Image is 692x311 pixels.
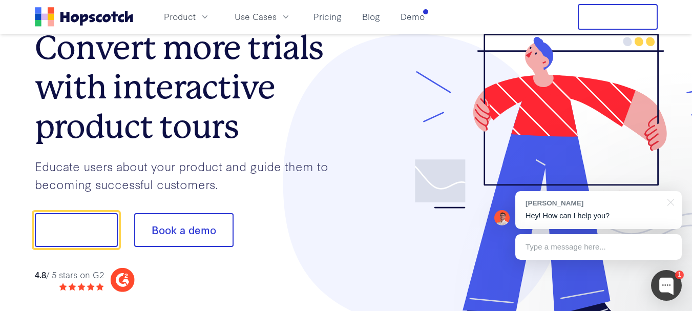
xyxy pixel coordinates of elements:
button: Show me! [35,213,118,247]
a: Pricing [309,8,346,25]
p: Educate users about your product and guide them to becoming successful customers. [35,157,346,193]
h1: Convert more trials with interactive product tours [35,28,346,146]
button: Product [158,8,216,25]
img: Mark Spera [494,210,510,225]
button: Book a demo [134,213,234,247]
a: Demo [396,8,429,25]
div: [PERSON_NAME] [526,198,661,208]
div: / 5 stars on G2 [35,268,104,281]
span: Use Cases [235,10,277,23]
strong: 4.8 [35,268,46,280]
p: Hey! How can I help you? [526,211,672,221]
div: 1 [675,271,684,279]
button: Free Trial [578,4,658,30]
a: Home [35,7,133,27]
button: Use Cases [228,8,297,25]
a: Blog [358,8,384,25]
div: Type a message here... [515,234,682,260]
span: Product [164,10,196,23]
